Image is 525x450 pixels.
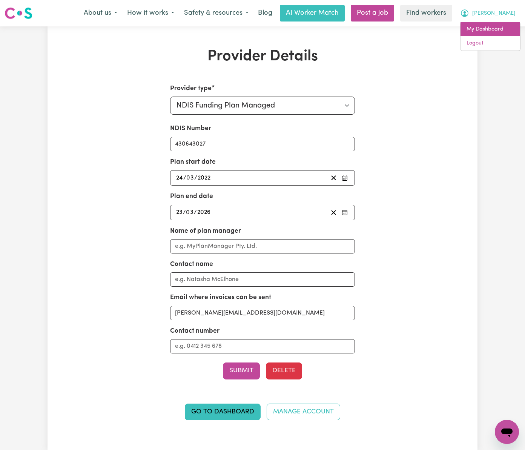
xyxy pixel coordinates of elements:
[170,293,271,303] label: Email where invoices can be sent
[170,157,216,167] label: Plan start date
[79,5,122,21] button: About us
[122,5,179,21] button: How it works
[266,362,302,379] button: Delete
[351,5,394,22] a: Post a job
[328,207,339,218] button: Clear plan end date
[460,22,520,51] div: My Account
[170,326,220,336] label: Contact number
[223,362,260,379] button: Submit
[495,420,519,444] iframe: Button to launch messaging window
[253,5,277,22] a: Blog
[170,272,355,287] input: e.g. Natasha McElhone
[124,48,401,66] h1: Provider Details
[170,260,213,269] label: Contact name
[194,209,197,216] span: /
[170,84,212,94] label: Provider type
[267,404,340,420] a: Manage Account
[328,173,339,183] button: Clear plan start date
[339,173,350,183] button: Pick your plan start date
[339,207,350,218] button: Pick your plan end date
[183,175,186,181] span: /
[197,173,211,183] input: ----
[472,9,516,18] span: [PERSON_NAME]
[5,6,32,20] img: Careseekers logo
[185,404,261,420] a: Go to Dashboard
[187,173,194,183] input: --
[197,207,211,218] input: ----
[280,5,345,22] a: AI Worker Match
[176,207,183,218] input: --
[186,207,194,218] input: --
[194,175,197,181] span: /
[186,175,190,181] span: 0
[5,5,32,22] a: Careseekers logo
[170,226,241,236] label: Name of plan manager
[176,173,183,183] input: --
[461,36,520,51] a: Logout
[455,5,520,21] button: My Account
[170,137,355,151] input: Enter your NDIS number
[170,306,355,320] input: e.g. nat.mc@myplanmanager.com.au
[400,5,452,22] a: Find workers
[186,209,190,215] span: 0
[183,209,186,216] span: /
[461,22,520,37] a: My Dashboard
[170,239,355,253] input: e.g. MyPlanManager Pty. Ltd.
[179,5,253,21] button: Safety & resources
[170,124,211,134] label: NDIS Number
[170,192,213,201] label: Plan end date
[170,339,355,353] input: e.g. 0412 345 678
